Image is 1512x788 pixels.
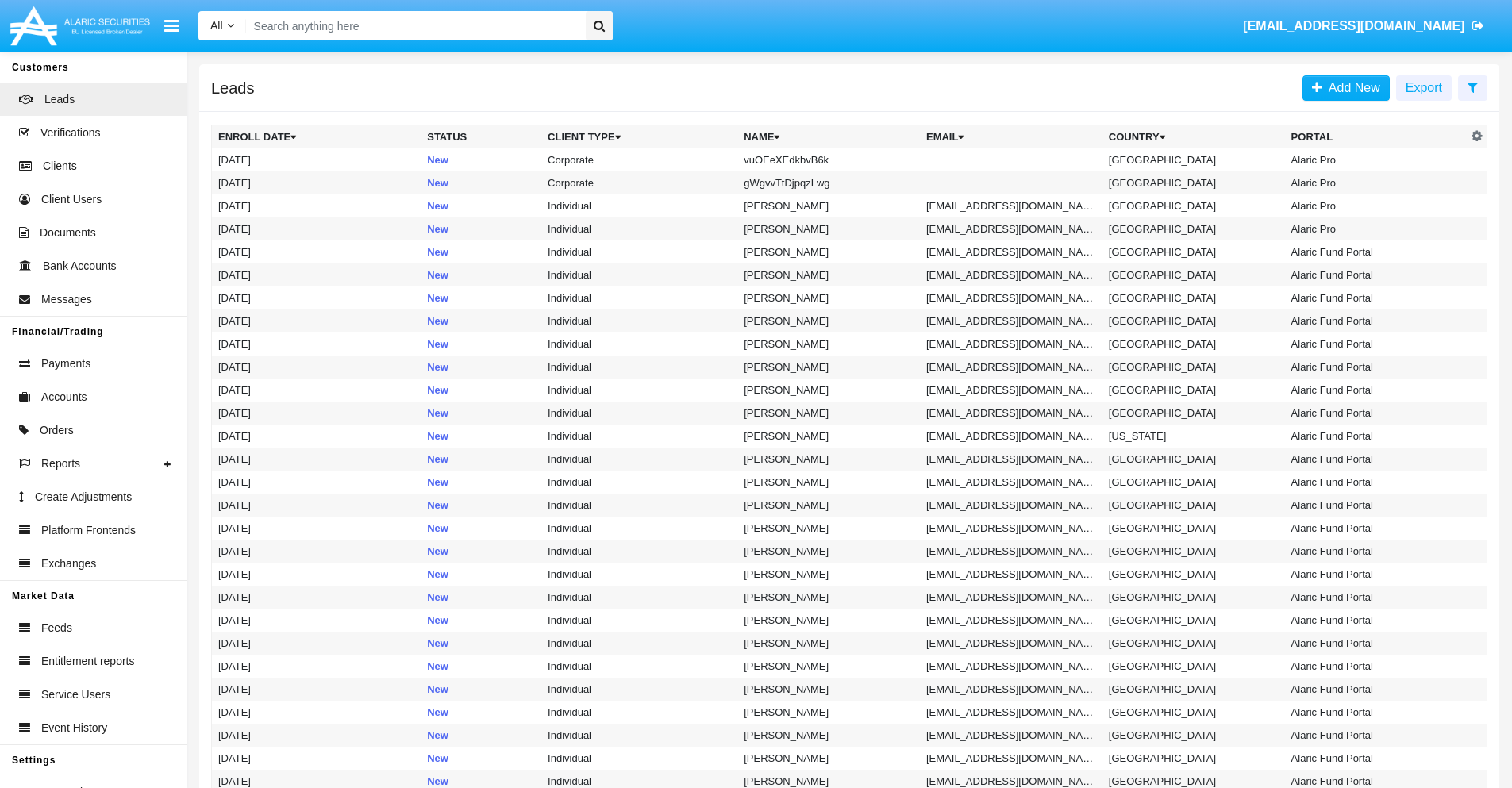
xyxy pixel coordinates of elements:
td: Alaric Fund Portal [1285,747,1468,770]
td: [PERSON_NAME] [737,217,920,240]
td: [PERSON_NAME] [737,286,920,309]
td: [DATE] [212,724,421,747]
td: [GEOGRAPHIC_DATA] [1102,240,1285,263]
td: Alaric Fund Portal [1285,678,1468,701]
td: [EMAIL_ADDRESS][DOMAIN_NAME] [920,517,1102,540]
td: [GEOGRAPHIC_DATA] [1102,171,1285,194]
td: [DATE] [212,655,421,678]
td: Alaric Fund Portal [1285,701,1468,724]
td: [EMAIL_ADDRESS][DOMAIN_NAME] [920,332,1102,356]
td: [PERSON_NAME] [737,494,920,517]
span: Clients [43,158,77,175]
td: Individual [541,701,737,724]
td: [DATE] [212,309,421,332]
td: Alaric Fund Portal [1285,517,1468,540]
td: [DATE] [212,632,421,655]
td: [EMAIL_ADDRESS][DOMAIN_NAME] [920,379,1102,402]
td: [GEOGRAPHIC_DATA] [1102,217,1285,240]
td: Individual [541,379,737,402]
td: [DATE] [212,286,421,309]
td: [GEOGRAPHIC_DATA] [1102,494,1285,517]
td: [EMAIL_ADDRESS][DOMAIN_NAME] [920,655,1102,678]
td: [PERSON_NAME] [737,356,920,379]
span: [EMAIL_ADDRESS][DOMAIN_NAME] [1243,19,1464,33]
span: Service Users [41,686,110,703]
a: All [198,17,246,34]
td: New [421,402,541,425]
td: [EMAIL_ADDRESS][DOMAIN_NAME] [920,263,1102,286]
td: [DATE] [212,332,421,356]
td: New [421,563,541,586]
td: Individual [541,494,737,517]
th: Enroll Date [212,125,421,149]
td: Alaric Pro [1285,171,1468,194]
span: Payments [41,356,90,372]
td: [EMAIL_ADDRESS][DOMAIN_NAME] [920,356,1102,379]
td: [PERSON_NAME] [737,240,920,263]
td: [PERSON_NAME] [737,332,920,356]
td: [PERSON_NAME] [737,632,920,655]
th: Email [920,125,1102,149]
td: Individual [541,678,737,701]
span: Entitlement reports [41,653,135,670]
td: [DATE] [212,609,421,632]
td: [PERSON_NAME] [737,309,920,332]
td: [DATE] [212,240,421,263]
th: Country [1102,125,1285,149]
td: [EMAIL_ADDRESS][DOMAIN_NAME] [920,425,1102,448]
td: [PERSON_NAME] [737,701,920,724]
td: [DATE] [212,356,421,379]
td: Corporate [541,148,737,171]
td: Individual [541,747,737,770]
td: New [421,356,541,379]
td: [DATE] [212,148,421,171]
td: [EMAIL_ADDRESS][DOMAIN_NAME] [920,540,1102,563]
span: Messages [41,291,92,308]
td: [EMAIL_ADDRESS][DOMAIN_NAME] [920,724,1102,747]
td: Individual [541,586,737,609]
td: [US_STATE] [1102,425,1285,448]
td: New [421,448,541,471]
td: New [421,701,541,724]
td: [EMAIL_ADDRESS][DOMAIN_NAME] [920,632,1102,655]
td: New [421,632,541,655]
td: [DATE] [212,379,421,402]
td: Alaric Pro [1285,217,1468,240]
td: [EMAIL_ADDRESS][DOMAIN_NAME] [920,240,1102,263]
td: New [421,379,541,402]
td: Alaric Fund Portal [1285,286,1468,309]
td: [DATE] [212,194,421,217]
td: [EMAIL_ADDRESS][DOMAIN_NAME] [920,609,1102,632]
td: [GEOGRAPHIC_DATA] [1102,747,1285,770]
td: Alaric Fund Portal [1285,655,1468,678]
td: [GEOGRAPHIC_DATA] [1102,309,1285,332]
button: Export [1396,75,1452,101]
td: [GEOGRAPHIC_DATA] [1102,701,1285,724]
td: [EMAIL_ADDRESS][DOMAIN_NAME] [920,309,1102,332]
h5: Leads [211,82,255,94]
td: [PERSON_NAME] [737,425,920,448]
td: [DATE] [212,586,421,609]
span: Documents [40,225,96,241]
span: Client Users [41,191,102,208]
td: Alaric Fund Portal [1285,240,1468,263]
td: Individual [541,402,737,425]
td: [EMAIL_ADDRESS][DOMAIN_NAME] [920,701,1102,724]
td: [GEOGRAPHIC_DATA] [1102,655,1285,678]
td: Individual [541,655,737,678]
span: Event History [41,720,107,736]
span: Verifications [40,125,100,141]
td: [GEOGRAPHIC_DATA] [1102,540,1285,563]
th: Client Type [541,125,737,149]
td: [EMAIL_ADDRESS][DOMAIN_NAME] [920,286,1102,309]
td: [GEOGRAPHIC_DATA] [1102,379,1285,402]
td: [GEOGRAPHIC_DATA] [1102,448,1285,471]
td: Individual [541,286,737,309]
td: [PERSON_NAME] [737,747,920,770]
td: [DATE] [212,678,421,701]
td: [DATE] [212,540,421,563]
td: [DATE] [212,747,421,770]
td: [PERSON_NAME] [737,540,920,563]
td: Alaric Fund Portal [1285,425,1468,448]
td: Alaric Fund Portal [1285,309,1468,332]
